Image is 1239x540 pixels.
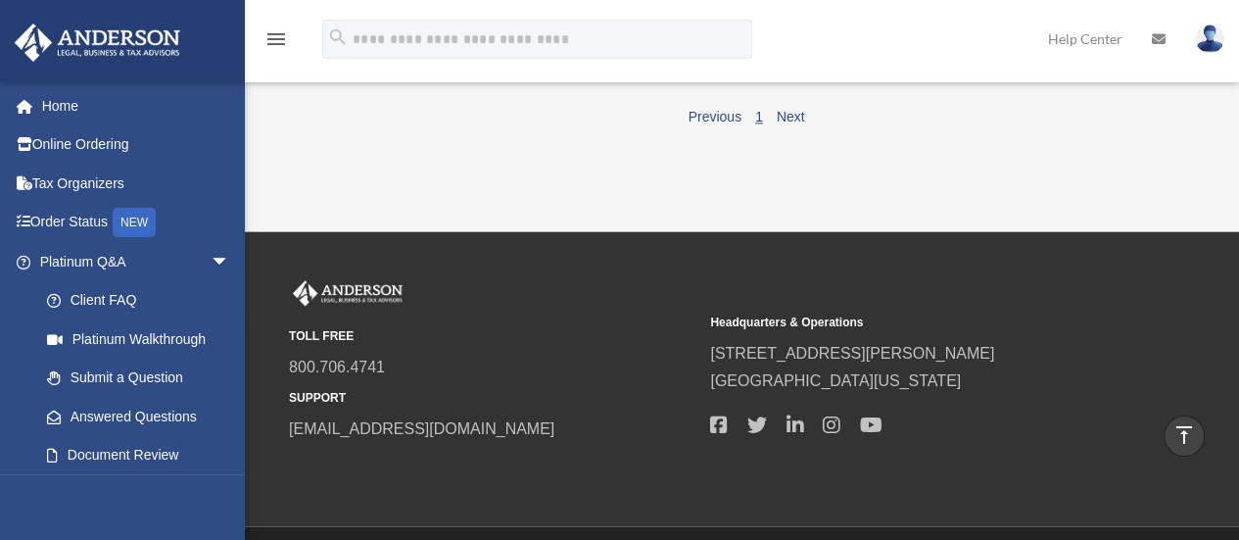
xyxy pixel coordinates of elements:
div: NEW [113,208,156,237]
a: Next [777,109,805,124]
img: User Pic [1195,25,1224,53]
a: Online Ordering [14,125,260,165]
a: vertical_align_top [1164,416,1205,457]
img: Anderson Advisors Platinum Portal [289,280,406,306]
a: Client FAQ [27,281,250,320]
small: Headquarters & Operations [710,313,1118,333]
small: SUPPORT [289,388,696,409]
a: Home [14,86,260,125]
a: 800.706.4741 [289,359,385,375]
a: Order StatusNEW [14,203,260,243]
a: menu [264,34,288,51]
small: TOLL FREE [289,326,696,347]
a: Platinum Walkthrough [27,319,250,359]
a: Submit a Question [27,359,250,398]
i: search [327,26,349,48]
a: 1 [755,109,763,124]
i: vertical_align_top [1172,423,1196,447]
span: arrow_drop_down [211,242,250,282]
a: Platinum Q&Aarrow_drop_down [14,242,250,281]
img: Anderson Advisors Platinum Portal [9,24,186,62]
a: Answered Questions [27,397,240,436]
a: Previous [688,109,740,124]
a: [GEOGRAPHIC_DATA][US_STATE] [710,372,961,389]
a: Document Review [27,436,250,475]
a: [STREET_ADDRESS][PERSON_NAME] [710,345,994,362]
a: Tax Organizers [14,164,260,203]
i: menu [264,27,288,51]
a: [EMAIL_ADDRESS][DOMAIN_NAME] [289,420,554,437]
